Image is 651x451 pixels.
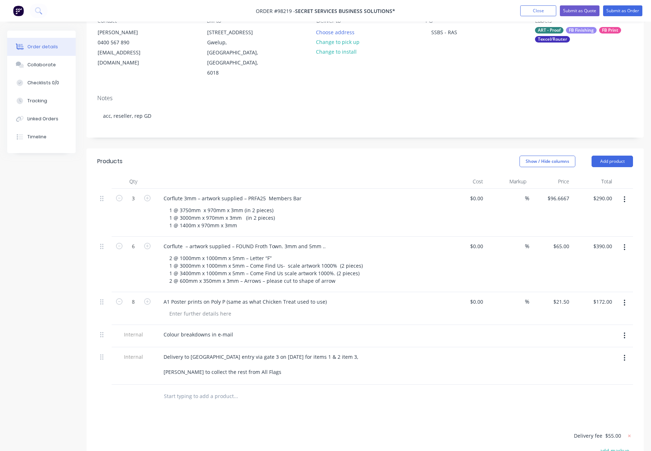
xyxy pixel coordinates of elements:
div: [STREET_ADDRESS] [207,27,267,37]
div: acc, reseller, rep GD [97,105,633,127]
div: Timeline [27,134,46,140]
div: ART - Proof [535,27,563,34]
span: % [525,194,529,202]
div: Texcel/Router [535,36,570,43]
div: FB Print [599,27,621,34]
button: Change to install [312,47,360,57]
div: Notes [97,95,633,102]
div: Checklists 0/0 [27,80,59,86]
span: Delivery fee [574,432,602,439]
div: Order details [27,44,58,50]
div: 1 @ 3750mm x 970mm x 3mm (in 2 pieces) 1 @ 3000mm x 970mm x 3mm (in 2 pieces) 1 @ 1400m x 970mm x... [164,205,281,231]
span: % [525,298,529,306]
button: Tracking [7,92,76,110]
div: 2 @ 1000mm x 1000mm x 5mm – Letter “F” 1 @ 3000mm x 1000mm x 5mm – Come Find Us- scale artwork 10... [164,253,369,286]
div: [PERSON_NAME]0400 567 890[EMAIL_ADDRESS][DOMAIN_NAME] [92,27,164,68]
img: Factory [13,5,24,16]
div: Products [97,157,122,166]
div: A1 Poster prints on Poly P (same as what Chicken Treat used to use) [158,296,333,307]
button: Submit as Order [603,5,642,16]
button: Timeline [7,128,76,146]
span: Secret Services Business Solutions* [295,8,395,14]
div: Colour breakdowns in e-mail [158,329,239,340]
div: Markup [486,174,529,189]
div: Total [572,174,615,189]
button: Submit as Quote [560,5,599,16]
div: FB Finishing [566,27,597,34]
div: Qty [112,174,155,189]
button: Change to pick up [312,37,363,47]
div: [PERSON_NAME] [98,27,157,37]
span: $55.00 [605,432,621,439]
div: Gwelup, [GEOGRAPHIC_DATA], [GEOGRAPHIC_DATA], 6018 [207,37,267,78]
div: Corflute 3mm – artwork supplied – PRFA25 Members Bar [158,193,307,204]
div: Linked Orders [27,116,58,122]
button: Collaborate [7,56,76,74]
div: SSBS - RAS [425,27,463,37]
span: % [525,242,529,250]
button: Checklists 0/0 [7,74,76,92]
span: Internal [115,331,152,338]
div: [EMAIL_ADDRESS][DOMAIN_NAME] [98,48,157,68]
button: Add product [592,156,633,167]
button: Order details [7,38,76,56]
div: Tracking [27,98,47,104]
span: Order #98219 - [256,8,295,14]
div: Cost [443,174,486,189]
div: Deliver to [316,17,414,24]
div: Contact [97,17,195,24]
div: PO [425,17,523,24]
div: Corflute – artwork supplied – FOUND Froth Town. 3mm and 5mm .. [158,241,331,251]
input: Start typing to add a product... [164,389,308,403]
div: Delivery to [GEOGRAPHIC_DATA] entry via gate 3 on [DATE] for items 1 & 2 item 3, [PERSON_NAME] to... [158,352,365,377]
button: Choose address [312,27,358,37]
button: Close [520,5,556,16]
div: Bill to [207,17,305,24]
button: Show / Hide columns [520,156,575,167]
span: Internal [115,353,152,361]
div: Collaborate [27,62,56,68]
button: Linked Orders [7,110,76,128]
div: 0400 567 890 [98,37,157,48]
div: Labels [535,17,633,24]
div: Price [529,174,572,189]
div: [STREET_ADDRESS]Gwelup, [GEOGRAPHIC_DATA], [GEOGRAPHIC_DATA], 6018 [201,27,273,78]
